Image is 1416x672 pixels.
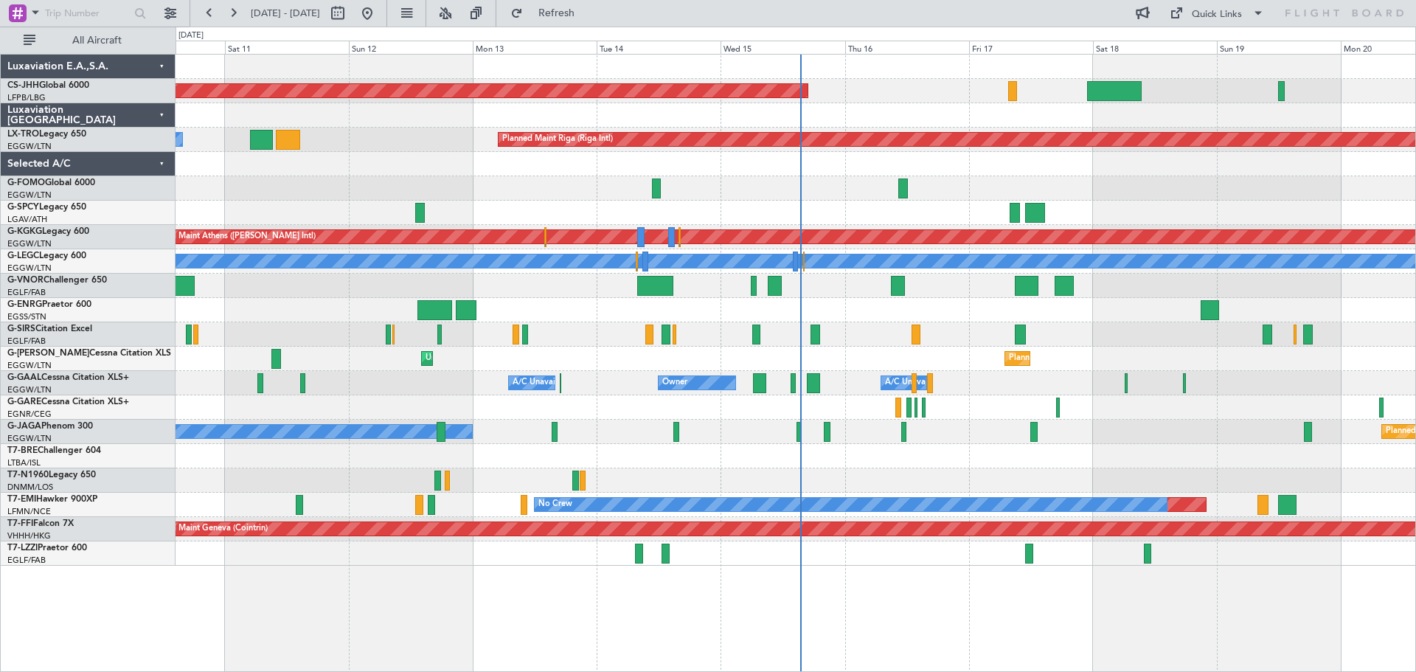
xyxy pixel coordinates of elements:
div: Sat 18 [1093,41,1217,54]
a: EGGW/LTN [7,384,52,395]
a: VHHH/HKG [7,530,51,541]
button: Quick Links [1162,1,1271,25]
span: G-FOMO [7,179,45,187]
span: [DATE] - [DATE] [251,7,320,20]
span: LX-TRO [7,130,39,139]
a: EGGW/LTN [7,141,52,152]
a: G-SIRSCitation Excel [7,325,92,333]
span: G-[PERSON_NAME] [7,349,89,358]
div: Sat 11 [225,41,349,54]
span: G-VNOR [7,276,44,285]
a: T7-LZZIPraetor 600 [7,544,87,553]
span: CS-JHH [7,81,39,90]
a: EGGW/LTN [7,433,52,444]
div: A/C Unavailable [513,372,574,394]
a: LGAV/ATH [7,214,47,225]
span: G-SIRS [7,325,35,333]
a: EGSS/STN [7,311,46,322]
span: T7-EMI [7,495,36,504]
div: Sun 12 [349,41,473,54]
a: G-GAALCessna Citation XLS+ [7,373,129,382]
a: EGLF/FAB [7,287,46,298]
button: All Aircraft [16,29,160,52]
div: Planned Maint Athens ([PERSON_NAME] Intl) [146,226,316,248]
span: All Aircraft [38,35,156,46]
a: LFMN/NCE [7,506,51,517]
span: G-KGKG [7,227,42,236]
a: T7-BREChallenger 604 [7,446,101,455]
a: G-FOMOGlobal 6000 [7,179,95,187]
a: EGLF/FAB [7,336,46,347]
a: EGGW/LTN [7,263,52,274]
a: EGLF/FAB [7,555,46,566]
span: Refresh [526,8,588,18]
input: Trip Number [45,2,130,24]
span: G-JAGA [7,422,41,431]
a: G-SPCYLegacy 650 [7,203,86,212]
span: G-SPCY [7,203,39,212]
button: Refresh [504,1,592,25]
a: EGNR/CEG [7,409,52,420]
a: EGGW/LTN [7,190,52,201]
a: G-VNORChallenger 650 [7,276,107,285]
span: T7-LZZI [7,544,38,553]
div: Unplanned Maint [GEOGRAPHIC_DATA] ([GEOGRAPHIC_DATA]) [426,347,668,370]
a: LTBA/ISL [7,457,41,468]
span: G-GARE [7,398,41,406]
div: Planned Maint Riga (Riga Intl) [502,128,613,150]
div: Fri 17 [969,41,1093,54]
div: Mon 13 [473,41,597,54]
a: DNMM/LOS [7,482,53,493]
span: T7-N1960 [7,471,49,479]
a: LFPB/LBG [7,92,46,103]
div: Wed 15 [721,41,844,54]
div: Quick Links [1192,7,1242,22]
div: No Crew [538,493,572,516]
div: Owner [662,372,687,394]
a: EGGW/LTN [7,238,52,249]
a: LX-TROLegacy 650 [7,130,86,139]
span: T7-FFI [7,519,33,528]
div: Sun 19 [1217,41,1341,54]
a: G-LEGCLegacy 600 [7,252,86,260]
div: A/C Unavailable [885,372,946,394]
span: G-GAAL [7,373,41,382]
span: T7-BRE [7,446,38,455]
a: G-JAGAPhenom 300 [7,422,93,431]
a: G-KGKGLegacy 600 [7,227,89,236]
span: G-LEGC [7,252,39,260]
div: [DATE] [178,30,204,42]
a: EGGW/LTN [7,360,52,371]
a: G-ENRGPraetor 600 [7,300,91,309]
div: Planned Maint Geneva (Cointrin) [146,518,268,540]
div: Thu 16 [845,41,969,54]
a: G-[PERSON_NAME]Cessna Citation XLS [7,349,171,358]
div: Planned Maint [GEOGRAPHIC_DATA] ([GEOGRAPHIC_DATA]) [1009,347,1241,370]
a: G-GARECessna Citation XLS+ [7,398,129,406]
a: T7-FFIFalcon 7X [7,519,74,528]
div: Tue 14 [597,41,721,54]
a: CS-JHHGlobal 6000 [7,81,89,90]
a: T7-EMIHawker 900XP [7,495,97,504]
a: T7-N1960Legacy 650 [7,471,96,479]
span: G-ENRG [7,300,42,309]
